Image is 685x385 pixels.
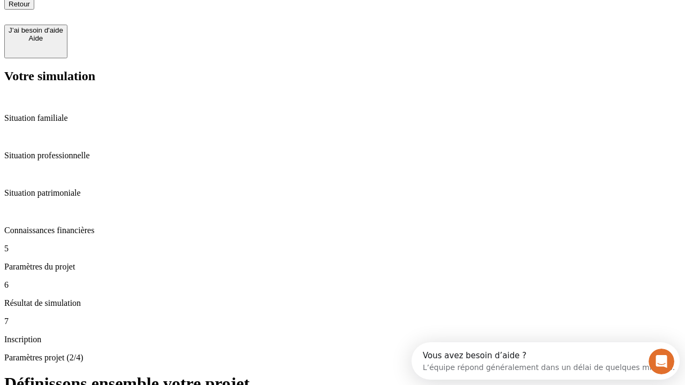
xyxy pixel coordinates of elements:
p: Situation familiale [4,113,681,123]
p: Résultat de simulation [4,298,681,308]
button: J’ai besoin d'aideAide [4,25,67,58]
h2: Votre simulation [4,69,681,83]
div: Vous avez besoin d’aide ? [11,9,263,18]
p: 6 [4,280,681,290]
p: Paramètres projet (2/4) [4,353,681,363]
p: Connaissances financières [4,226,681,235]
p: 7 [4,317,681,326]
p: Situation patrimoniale [4,188,681,198]
p: Inscription [4,335,681,344]
div: L’équipe répond généralement dans un délai de quelques minutes. [11,18,263,29]
p: Situation professionnelle [4,151,681,160]
div: J’ai besoin d'aide [9,26,63,34]
p: Paramètres du projet [4,262,681,272]
iframe: Intercom live chat [649,349,674,374]
p: 5 [4,244,681,253]
div: Ouvrir le Messenger Intercom [4,4,295,34]
div: Aide [9,34,63,42]
iframe: Intercom live chat discovery launcher [412,342,680,380]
